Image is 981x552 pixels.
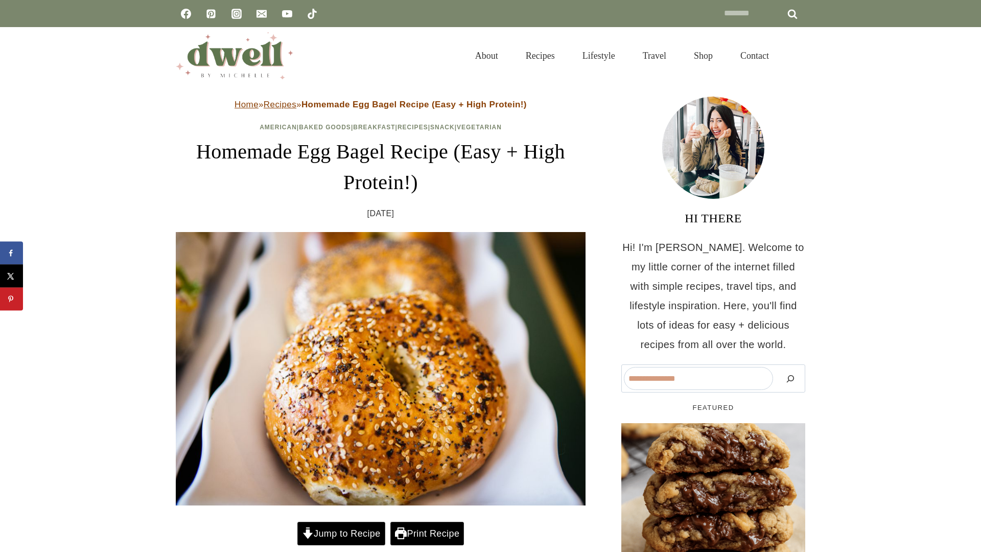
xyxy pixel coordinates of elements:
a: American [260,124,297,131]
strong: Homemade Egg Bagel Recipe (Easy + High Protein!) [301,100,527,109]
button: View Search Form [788,47,805,64]
span: | | | | | [260,124,502,131]
img: Homemade Egg Bagels with Everything Seasoning and Poppy Seeds on a white plate [176,232,586,505]
a: Baked Goods [299,124,351,131]
a: TikTok [302,4,322,24]
a: Email [251,4,272,24]
a: Breakfast [353,124,395,131]
a: Pinterest [201,4,221,24]
h5: FEATURED [621,403,805,413]
h3: HI THERE [621,209,805,227]
a: Home [235,100,259,109]
a: Recipes [398,124,428,131]
a: Jump to Recipe [297,522,385,545]
a: Snack [430,124,455,131]
a: Travel [629,38,680,74]
button: Search [778,367,803,390]
a: Contact [727,38,783,74]
h1: Homemade Egg Bagel Recipe (Easy + High Protein!) [176,136,586,198]
a: About [461,38,512,74]
nav: Primary Navigation [461,38,783,74]
img: DWELL by michelle [176,32,293,79]
a: Print Recipe [390,522,464,545]
a: Lifestyle [569,38,629,74]
a: Recipes [512,38,569,74]
a: Recipes [264,100,296,109]
span: » » [235,100,527,109]
a: Shop [680,38,727,74]
time: [DATE] [367,206,394,221]
p: Hi! I'm [PERSON_NAME]. Welcome to my little corner of the internet filled with simple recipes, tr... [621,238,805,354]
a: Instagram [226,4,247,24]
a: Facebook [176,4,196,24]
a: YouTube [277,4,297,24]
a: Vegetarian [457,124,502,131]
